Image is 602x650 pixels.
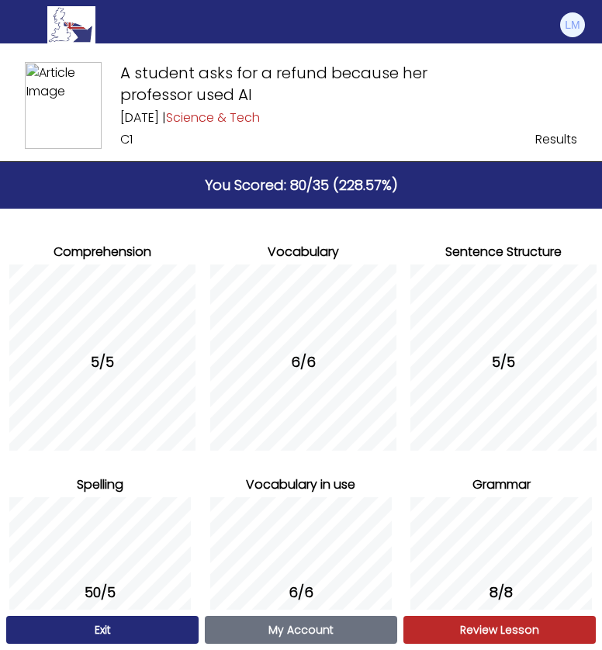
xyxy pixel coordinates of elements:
span: My Account [268,622,334,638]
span: Grammar [472,475,531,494]
span: Sentence Structure [445,243,562,261]
span: [DATE] | [120,109,483,127]
span: Review Lesson [460,622,539,638]
span: Vocabulary in use [246,475,355,494]
a: My Account [205,616,397,644]
a: Logo [16,6,127,43]
div: 5/5 [410,258,597,466]
a: Exit [6,616,199,644]
span: Science & Tech [166,109,260,126]
img: Article Image [25,62,102,149]
span: C1 [120,130,483,149]
div: 6/6 [210,258,396,466]
div: 5/5 [9,258,195,466]
span: Vocabulary [268,243,339,261]
span: Results [535,130,577,149]
img: Leonardo Magnolfi [560,12,585,37]
img: Logo [47,6,95,43]
span: Spelling [77,475,123,494]
a: Review Lesson [403,616,596,644]
h4: A student asks for a refund because her professor used AI [120,62,483,105]
span: Comprehension [54,243,151,261]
